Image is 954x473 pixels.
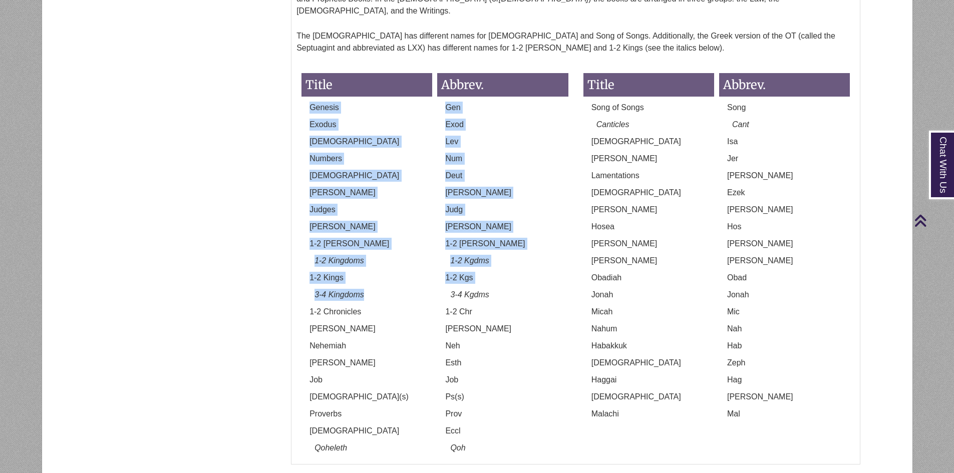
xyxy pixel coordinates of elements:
[719,102,850,114] p: Song
[583,323,714,335] p: Nahum
[437,73,568,97] h3: Abbrev.
[583,255,714,267] p: [PERSON_NAME]
[583,187,714,199] p: [DEMOGRAPHIC_DATA]
[437,119,568,131] p: Exod
[719,187,850,199] p: Ezek
[437,136,568,148] p: Lev
[437,323,568,335] p: [PERSON_NAME]
[719,391,850,403] p: [PERSON_NAME]
[301,204,432,216] p: Judges
[301,272,432,284] p: 1-2 Kings
[437,391,568,403] p: Ps(s)
[583,374,714,386] p: Haggai
[719,238,850,250] p: [PERSON_NAME]
[719,73,850,97] h3: Abbrev.
[314,290,364,299] em: 3-4 Kingdoms
[719,153,850,165] p: Jer
[719,323,850,335] p: Nah
[301,391,432,403] p: [DEMOGRAPHIC_DATA](s)
[301,408,432,420] p: Proverbs
[583,306,714,318] p: Micah
[301,187,432,199] p: [PERSON_NAME]
[437,221,568,233] p: [PERSON_NAME]
[914,214,951,227] a: Back to Top
[719,170,850,182] p: [PERSON_NAME]
[301,136,432,148] p: [DEMOGRAPHIC_DATA]
[719,289,850,301] p: Jonah
[719,340,850,352] p: Hab
[437,306,568,318] p: 1-2 Chr
[301,238,432,250] p: 1-2 [PERSON_NAME]
[296,26,855,58] p: The [DEMOGRAPHIC_DATA] has different names for [DEMOGRAPHIC_DATA] and Song of Songs. Additionally...
[719,221,850,233] p: Hos
[719,357,850,369] p: Zeph
[450,290,489,299] em: 3-4 Kgdms
[301,357,432,369] p: [PERSON_NAME]
[437,408,568,420] p: Prov
[596,120,629,129] em: Canticles
[719,255,850,267] p: [PERSON_NAME]
[437,204,568,216] p: Judg
[437,425,568,437] p: Eccl
[583,408,714,420] p: Malachi
[301,306,432,318] p: 1-2 Chronicles
[301,323,432,335] p: [PERSON_NAME]
[301,170,432,182] p: [DEMOGRAPHIC_DATA]
[583,238,714,250] p: [PERSON_NAME]
[314,443,347,452] em: Qoheleth
[301,153,432,165] p: Numbers
[732,120,749,129] em: Cant
[719,374,850,386] p: Hag
[437,357,568,369] p: Esth
[437,374,568,386] p: Job
[450,443,465,452] em: Qoh
[301,73,432,97] h3: Title
[583,136,714,148] p: [DEMOGRAPHIC_DATA]
[437,187,568,199] p: [PERSON_NAME]
[314,256,364,265] em: 1-2 Kingdoms
[719,272,850,284] p: Obad
[437,340,568,352] p: Neh
[437,153,568,165] p: Num
[583,221,714,233] p: Hosea
[437,238,568,250] p: 1-2 [PERSON_NAME]
[719,408,850,420] p: Mal
[583,289,714,301] p: Jonah
[301,374,432,386] p: Job
[583,272,714,284] p: Obadiah
[437,272,568,284] p: 1-2 Kgs
[437,102,568,114] p: Gen
[719,204,850,216] p: [PERSON_NAME]
[583,204,714,216] p: [PERSON_NAME]
[719,306,850,318] p: Mic
[301,425,432,437] p: [DEMOGRAPHIC_DATA]
[719,136,850,148] p: Isa
[583,340,714,352] p: Habakkuk
[437,170,568,182] p: Deut
[583,170,714,182] p: Lamentations
[450,256,489,265] em: 1-2 Kgdms
[301,221,432,233] p: [PERSON_NAME]
[301,340,432,352] p: Nehemiah
[301,102,432,114] p: Genesis
[583,102,714,114] p: Song of Songs
[301,119,432,131] p: Exodus
[583,357,714,369] p: [DEMOGRAPHIC_DATA]
[583,73,714,97] h3: Title
[583,153,714,165] p: [PERSON_NAME]
[583,391,714,403] p: [DEMOGRAPHIC_DATA]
